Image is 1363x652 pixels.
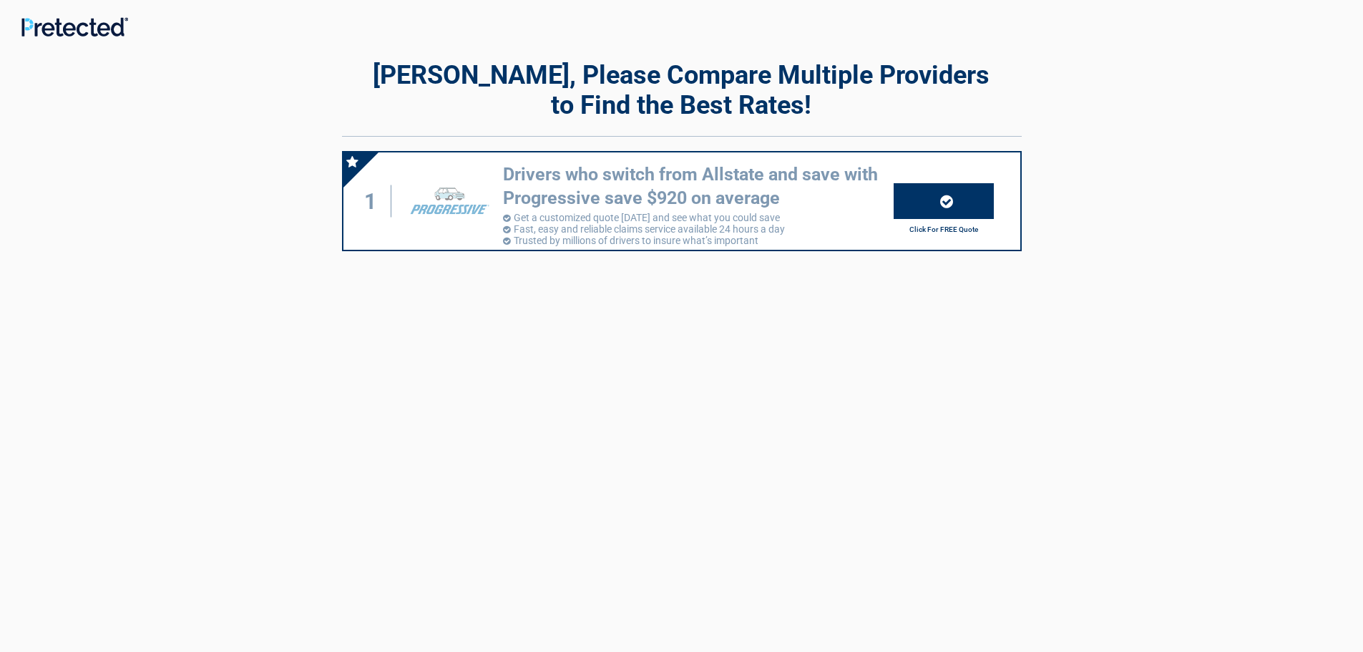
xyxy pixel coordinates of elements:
img: progressive's logo [404,179,495,223]
li: Trusted by millions of drivers to insure what’s important [503,235,894,246]
h3: Drivers who switch from Allstate and save with Progressive save $920 on average [503,163,894,210]
div: 1 [358,185,392,218]
img: Main Logo [21,17,128,37]
li: Get a customized quote [DATE] and see what you could save [503,212,894,223]
li: Fast, easy and reliable claims service available 24 hours a day [503,223,894,235]
h2: Click For FREE Quote [894,225,994,233]
h2: [PERSON_NAME], Please Compare Multiple Providers to Find the Best Rates! [342,60,1022,120]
